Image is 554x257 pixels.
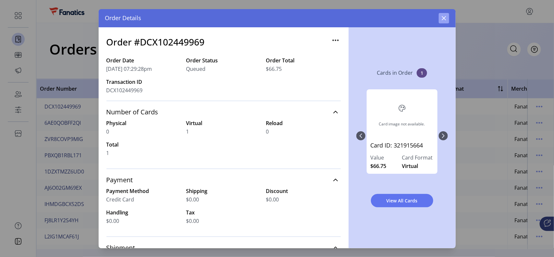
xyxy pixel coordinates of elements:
div: Payment [106,187,341,233]
button: View All Cards [371,194,433,207]
span: Credit Card [106,196,134,203]
div: Number of Cards [106,119,341,165]
a: Card ID: 321915664 [371,141,434,154]
span: Payment [106,177,133,183]
span: $66.75 [266,65,282,73]
span: $0.00 [186,217,199,225]
span: $0.00 [266,196,279,203]
label: Order Status [186,57,261,64]
h3: Order #DCX102449969 [106,35,205,49]
span: Order Details [105,14,142,22]
span: $0.00 [106,217,119,225]
label: Tax [186,209,261,216]
label: Virtual [186,119,261,127]
span: $66.75 [371,162,387,170]
div: Card image not available. [379,121,425,127]
label: Transaction ID [106,78,181,86]
a: Payment [106,173,341,187]
label: Order Total [266,57,341,64]
p: Cards in Order [377,69,413,77]
a: Shipment [106,241,341,255]
label: Value [371,154,402,161]
label: Physical [106,119,181,127]
span: DCX102449969 [106,86,143,94]
label: Handling [106,209,181,216]
label: Discount [266,187,341,195]
label: Shipping [186,187,261,195]
label: Payment Method [106,187,181,195]
label: Order Date [106,57,181,64]
span: 1 [417,68,427,78]
span: 1 [106,149,109,157]
span: Shipment [106,245,135,251]
span: 0 [266,128,269,135]
label: Card Format [402,154,434,161]
span: View All Cards [379,197,425,204]
span: [DATE] 07:29:28pm [106,65,152,73]
span: Number of Cards [106,109,158,115]
span: $0.00 [186,196,199,203]
label: Reload [266,119,341,127]
a: Number of Cards [106,105,341,119]
span: Queued [186,65,206,73]
span: Virtual [402,162,418,170]
span: 1 [186,128,189,135]
span: 0 [106,128,109,135]
label: Total [106,141,181,148]
div: 0 [365,83,439,189]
